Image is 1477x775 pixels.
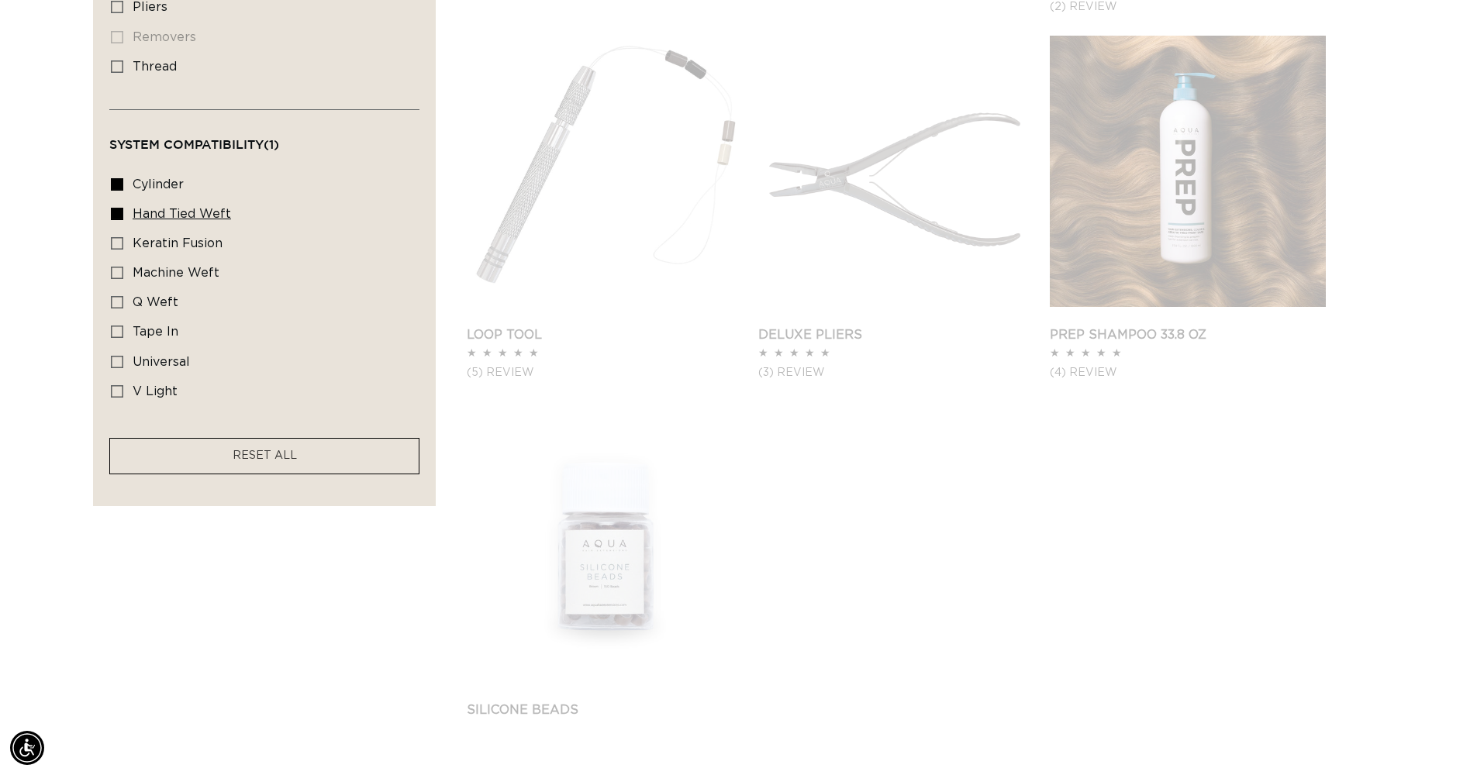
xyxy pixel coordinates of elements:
a: Deluxe Pliers [758,325,1034,344]
a: RESET ALL [233,446,297,466]
a: Loop Tool [467,325,743,344]
span: machine weft [133,267,219,279]
span: hand tied weft [133,208,231,220]
span: RESET ALL [233,450,297,461]
span: pliers [133,1,167,13]
iframe: Chat Widget [1399,701,1477,775]
span: thread [133,60,177,73]
div: Accessibility Menu [10,731,44,765]
span: tape in [133,325,178,338]
a: Prep Shampoo 33.8 oz [1050,325,1326,344]
span: keratin fusion [133,237,223,250]
summary: System Compatibility (1 selected) [109,110,419,166]
span: q weft [133,296,178,308]
span: cylinder [133,178,184,191]
span: (1) [264,137,279,151]
span: v light [133,385,178,398]
span: System Compatibility [109,137,279,151]
span: universal [133,356,190,368]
